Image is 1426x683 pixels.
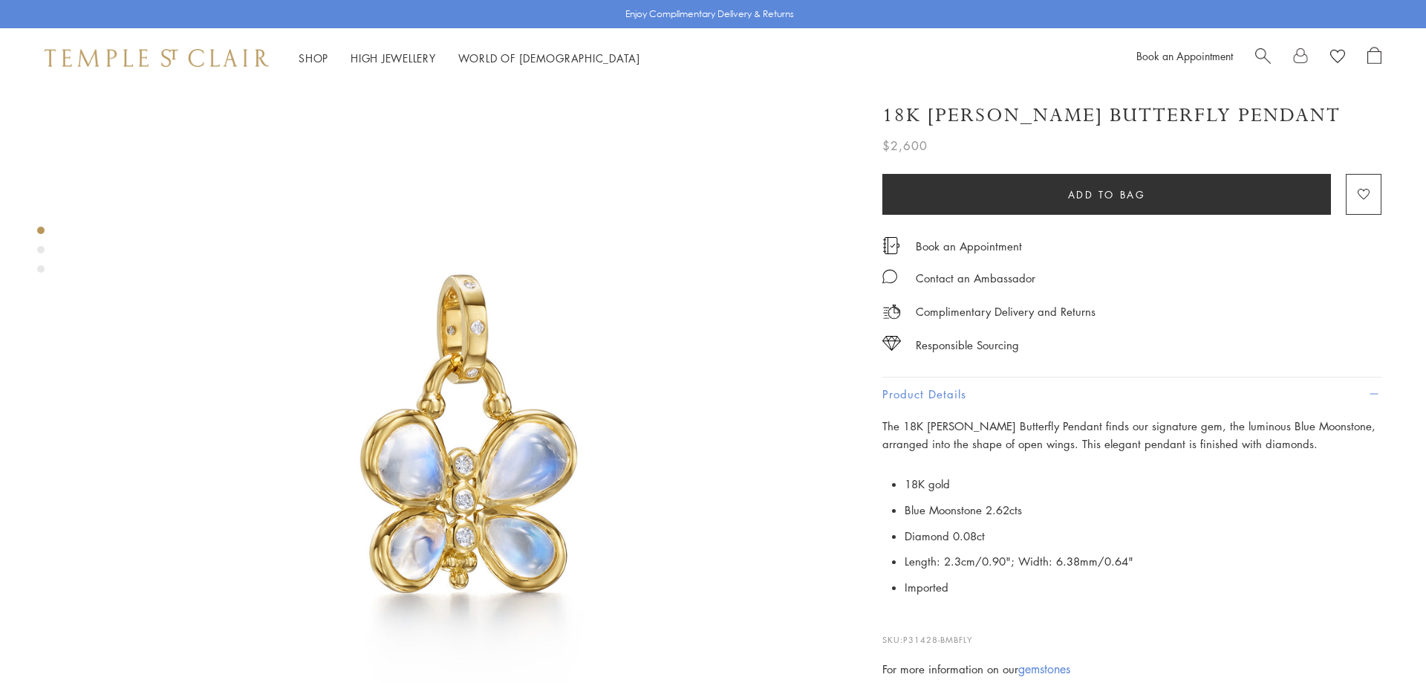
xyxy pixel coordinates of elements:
[882,237,900,254] img: icon_appointment.svg
[45,49,269,67] img: Temple St. Clair
[37,223,45,285] div: Product gallery navigation
[882,136,928,155] span: $2,600
[905,471,1381,497] li: 18K gold
[1068,187,1146,203] span: Add to bag
[1352,613,1411,668] iframe: Gorgias live chat messenger
[882,618,1381,647] p: SKU:
[916,269,1035,288] div: Contact an Ambassador
[882,418,1375,452] span: The 18K [PERSON_NAME] Butterfly Pendant finds our signature gem, the luminous Blue Moonstone, arr...
[882,378,1381,411] button: Product Details
[1255,47,1271,69] a: Search
[882,660,1381,679] div: For more information on our
[351,51,436,65] a: High JewelleryHigh Jewellery
[1136,48,1233,63] a: Book an Appointment
[903,634,973,645] span: P31428-BMBFLY
[916,238,1022,254] a: Book an Appointment
[458,51,640,65] a: World of [DEMOGRAPHIC_DATA]World of [DEMOGRAPHIC_DATA]
[882,336,901,351] img: icon_sourcing.svg
[882,269,897,284] img: MessageIcon-01_2.svg
[1367,47,1381,69] a: Open Shopping Bag
[905,523,1381,549] li: Diamond 0.08ct
[882,302,901,321] img: icon_delivery.svg
[916,336,1019,355] div: Responsible Sourcing
[1018,661,1070,677] a: gemstones
[882,174,1331,215] button: Add to bag
[1330,47,1345,69] a: View Wishlist
[625,7,794,22] p: Enjoy Complimentary Delivery & Returns
[299,49,640,68] nav: Main navigation
[905,497,1381,523] li: Blue Moonstone 2.62cts
[905,574,1381,601] li: Imported
[299,51,328,65] a: ShopShop
[905,548,1381,574] li: Length: 2.3cm/0.90"; Width: 6.38mm/0.64"
[882,103,1341,129] h1: 18K [PERSON_NAME] Butterfly Pendant
[916,302,1095,321] p: Complimentary Delivery and Returns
